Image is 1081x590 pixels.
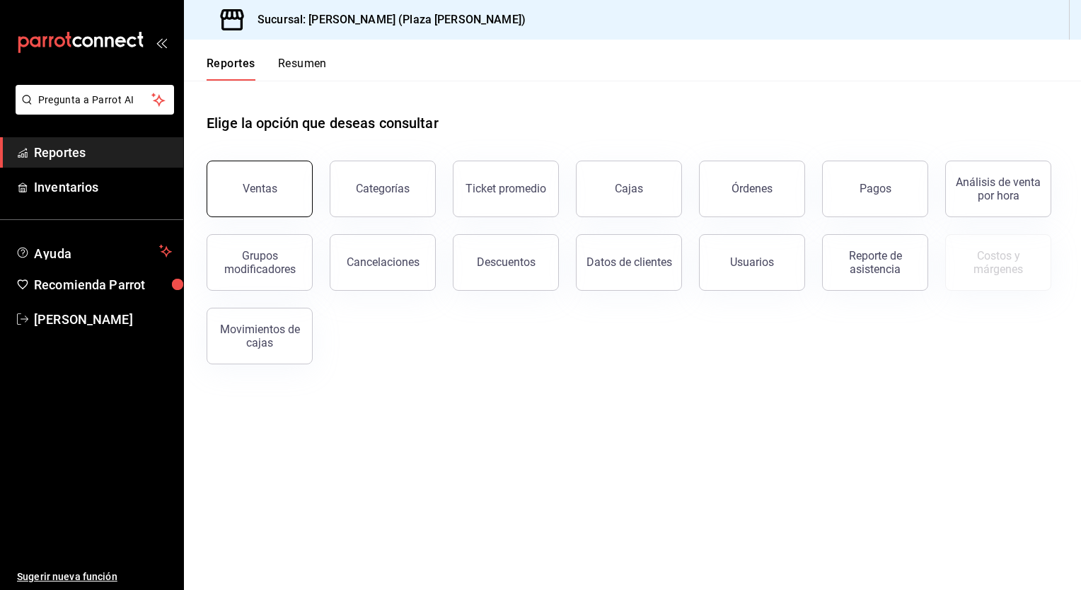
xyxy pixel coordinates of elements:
span: Inventarios [34,178,172,197]
div: Cajas [615,182,643,195]
div: Análisis de venta por hora [954,175,1042,202]
button: open_drawer_menu [156,37,167,48]
a: Pregunta a Parrot AI [10,103,174,117]
button: Descuentos [453,234,559,291]
div: navigation tabs [207,57,327,81]
button: Ventas [207,161,313,217]
div: Movimientos de cajas [216,323,304,349]
button: Grupos modificadores [207,234,313,291]
button: Análisis de venta por hora [945,161,1051,217]
span: Sugerir nueva función [17,569,172,584]
div: Pagos [860,182,891,195]
div: Datos de clientes [586,255,672,269]
button: Movimientos de cajas [207,308,313,364]
button: Pagos [822,161,928,217]
button: Datos de clientes [576,234,682,291]
div: Grupos modificadores [216,249,304,276]
div: Reporte de asistencia [831,249,919,276]
div: Ticket promedio [466,182,546,195]
button: Usuarios [699,234,805,291]
h1: Elige la opción que deseas consultar [207,112,439,134]
button: Categorías [330,161,436,217]
button: Órdenes [699,161,805,217]
div: Cancelaciones [347,255,420,269]
span: Pregunta a Parrot AI [38,93,152,108]
div: Órdenes [732,182,773,195]
span: Reportes [34,143,172,162]
div: Costos y márgenes [954,249,1042,276]
div: Ventas [243,182,277,195]
button: Cajas [576,161,682,217]
button: Resumen [278,57,327,81]
span: [PERSON_NAME] [34,310,172,329]
span: Recomienda Parrot [34,275,172,294]
div: Descuentos [477,255,536,269]
button: Pregunta a Parrot AI [16,85,174,115]
h3: Sucursal: [PERSON_NAME] (Plaza [PERSON_NAME]) [246,11,526,28]
span: Ayuda [34,243,154,260]
button: Reportes [207,57,255,81]
button: Contrata inventarios para ver este reporte [945,234,1051,291]
button: Reporte de asistencia [822,234,928,291]
div: Usuarios [730,255,774,269]
button: Ticket promedio [453,161,559,217]
button: Cancelaciones [330,234,436,291]
div: Categorías [356,182,410,195]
